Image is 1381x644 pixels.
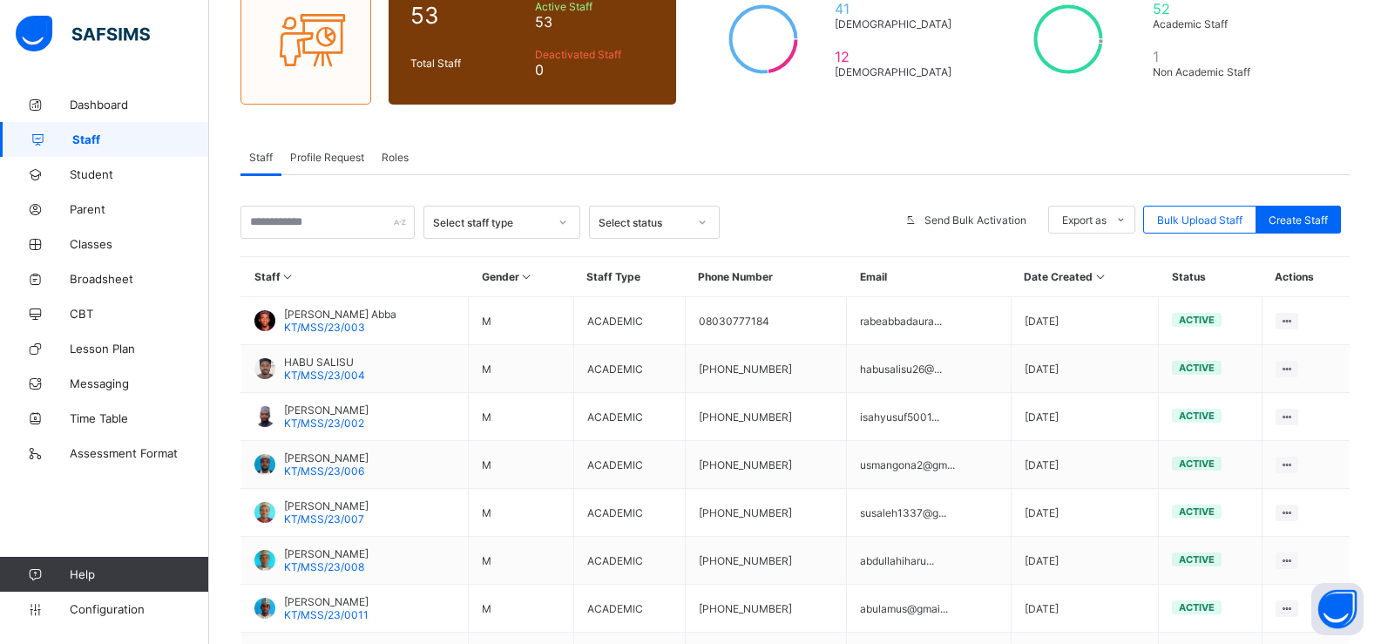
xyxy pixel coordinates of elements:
td: [PHONE_NUMBER] [685,489,847,537]
span: [PERSON_NAME] [284,451,369,464]
span: KT/MSS/23/0011 [284,608,369,621]
th: Date Created [1011,257,1158,297]
span: Parent [70,202,209,216]
td: ACADEMIC [573,393,685,441]
span: Student [70,167,209,181]
span: Bulk Upload Staff [1157,214,1242,227]
td: isahyusuf5001... [847,393,1011,441]
td: M [469,537,574,585]
div: Select status [599,216,687,229]
span: Staff [72,132,209,146]
span: [PERSON_NAME] [284,547,369,560]
th: Status [1159,257,1262,297]
span: active [1179,601,1215,613]
th: Actions [1262,257,1350,297]
td: ACADEMIC [573,345,685,393]
td: ACADEMIC [573,489,685,537]
span: active [1179,314,1215,326]
span: active [1179,362,1215,374]
span: Time Table [70,411,209,425]
td: abdullahiharu... [847,537,1011,585]
span: Create Staff [1269,214,1328,227]
span: active [1179,553,1215,566]
td: susaleh1337@g... [847,489,1011,537]
span: KT/MSS/23/002 [284,417,364,430]
td: [DATE] [1011,297,1158,345]
span: Export as [1062,214,1107,227]
td: M [469,585,574,633]
span: [PERSON_NAME] [284,595,369,608]
td: ACADEMIC [573,441,685,489]
span: Help [70,567,208,581]
span: Non Academic Staff [1153,65,1264,78]
span: Classes [70,237,209,251]
td: ACADEMIC [573,537,685,585]
span: Broadsheet [70,272,209,286]
td: [DATE] [1011,537,1158,585]
div: Select staff type [433,216,548,229]
span: 53 [410,2,526,29]
span: active [1179,458,1215,470]
span: Profile Request [290,151,364,164]
td: [DATE] [1011,489,1158,537]
span: 1 [1153,48,1264,65]
td: [PHONE_NUMBER] [685,441,847,489]
span: active [1179,505,1215,518]
td: [PHONE_NUMBER] [685,345,847,393]
th: Gender [469,257,574,297]
i: Sort in Ascending Order [519,270,534,283]
td: habusalisu26@... [847,345,1011,393]
span: Dashboard [70,98,209,112]
span: 53 [535,13,654,31]
th: Email [847,257,1011,297]
td: ACADEMIC [573,297,685,345]
span: KT/MSS/23/003 [284,321,365,334]
th: Phone Number [685,257,847,297]
td: M [469,441,574,489]
span: KT/MSS/23/006 [284,464,364,478]
span: Configuration [70,602,208,616]
span: Lesson Plan [70,342,209,356]
td: M [469,393,574,441]
span: Roles [382,151,409,164]
td: ACADEMIC [573,585,685,633]
span: Staff [249,151,273,164]
td: [DATE] [1011,585,1158,633]
span: active [1179,410,1215,422]
span: Academic Staff [1153,17,1264,31]
div: Total Staff [406,52,531,74]
td: [PHONE_NUMBER] [685,585,847,633]
span: [DEMOGRAPHIC_DATA] [835,17,959,31]
span: KT/MSS/23/008 [284,560,364,573]
td: 08030777184 [685,297,847,345]
button: Open asap [1311,583,1364,635]
span: Send Bulk Activation [924,214,1026,227]
td: M [469,489,574,537]
span: [PERSON_NAME] [284,499,369,512]
td: abulamus@gmai... [847,585,1011,633]
span: HABU SALISU [284,356,365,369]
td: usmangona2@gm... [847,441,1011,489]
td: [PHONE_NUMBER] [685,537,847,585]
span: KT/MSS/23/004 [284,369,365,382]
td: [DATE] [1011,393,1158,441]
span: Messaging [70,376,209,390]
td: [DATE] [1011,441,1158,489]
span: Deactivated Staff [535,48,654,61]
td: M [469,297,574,345]
span: [PERSON_NAME] Abba [284,308,396,321]
td: [PHONE_NUMBER] [685,393,847,441]
span: KT/MSS/23/007 [284,512,364,525]
span: [PERSON_NAME] [284,403,369,417]
span: CBT [70,307,209,321]
th: Staff Type [573,257,685,297]
span: [DEMOGRAPHIC_DATA] [835,65,959,78]
td: rabeabbadaura... [847,297,1011,345]
span: 0 [535,61,654,78]
span: Assessment Format [70,446,209,460]
span: 12 [835,48,959,65]
td: [DATE] [1011,345,1158,393]
i: Sort in Ascending Order [1093,270,1107,283]
i: Sort in Ascending Order [281,270,295,283]
th: Staff [241,257,469,297]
